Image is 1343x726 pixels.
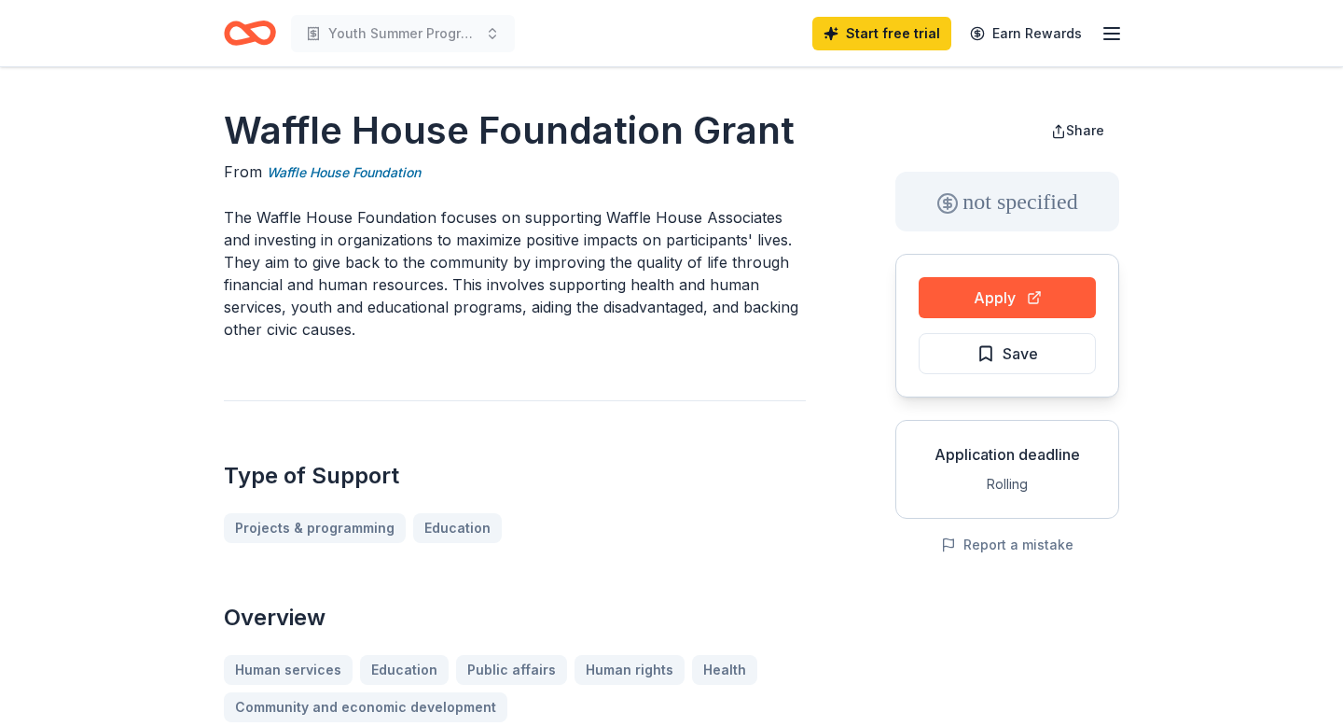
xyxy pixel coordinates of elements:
button: Apply [919,277,1096,318]
span: Youth Summer Programs [328,22,478,45]
p: The Waffle House Foundation focuses on supporting Waffle House Associates and investing in organi... [224,206,806,341]
button: Save [919,333,1096,374]
a: Projects & programming [224,513,406,543]
h2: Type of Support [224,461,806,491]
h1: Waffle House Foundation Grant [224,105,806,157]
a: Earn Rewards [959,17,1093,50]
div: Rolling [911,473,1103,496]
button: Youth Summer Programs [291,15,515,52]
div: not specified [895,172,1119,231]
h2: Overview [224,603,806,633]
span: Save [1003,342,1038,366]
div: Application deadline [911,443,1103,466]
div: From [224,161,806,184]
a: Start free trial [812,17,951,50]
a: Waffle House Foundation [267,161,421,184]
a: Home [224,11,276,55]
button: Share [1036,112,1119,149]
button: Report a mistake [941,534,1073,556]
a: Education [413,513,502,543]
span: Share [1066,122,1104,138]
